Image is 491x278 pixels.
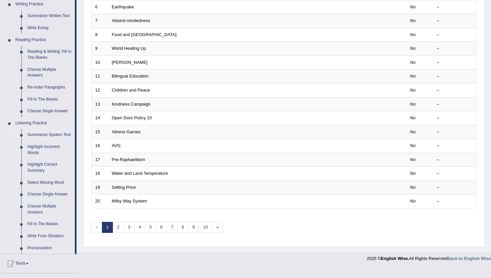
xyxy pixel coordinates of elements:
div: – [437,157,473,163]
a: Bilingual Education [112,74,149,79]
div: – [437,129,473,135]
a: Select Missing Word [24,177,75,189]
td: 20 [92,194,108,208]
td: 10 [92,55,108,69]
a: Choose Single Answer [24,188,75,200]
td: 15 [92,125,108,139]
span: « [91,222,102,233]
td: 19 [92,180,108,194]
td: 17 [92,153,108,167]
a: Earthquake [112,4,134,9]
td: 8 [92,28,108,42]
a: Highlight Incorrect Words [24,141,75,159]
a: Open Door Policy 10 [112,115,152,120]
em: No [410,4,416,9]
div: – [437,115,473,121]
a: Milky Way System [112,198,147,203]
div: – [437,170,473,177]
a: Selling Price [112,185,136,190]
div: – [437,101,473,108]
td: 18 [92,167,108,181]
em: No [410,46,416,51]
div: – [437,59,473,66]
a: 8 [177,222,188,233]
a: 9 [188,222,199,233]
td: 13 [92,97,108,111]
a: 1 [102,222,113,233]
td: 14 [92,111,108,125]
div: – [437,18,473,24]
em: No [410,74,416,79]
em: No [410,115,416,120]
a: Tests [0,254,76,271]
a: 4 [134,222,145,233]
td: 12 [92,83,108,97]
a: Highlight Correct Summary [24,159,75,176]
div: – [437,32,473,38]
a: Reading Practice [12,34,75,46]
em: No [410,143,416,148]
em: No [410,198,416,203]
div: – [437,143,473,149]
a: Food and [GEOGRAPHIC_DATA] [112,32,177,37]
a: [PERSON_NAME] [112,60,148,65]
a: Reading & Writing: Fill In The Blanks [24,46,75,63]
em: No [410,18,416,23]
em: No [410,32,416,37]
a: 7 [167,222,178,233]
a: Pronunciation [24,242,75,254]
td: 7 [92,14,108,28]
a: Water and Land Temperature [112,171,168,176]
a: Choose Multiple Answers [24,200,75,218]
a: Summarize Spoken Text [24,129,75,141]
a: Write Essay [24,22,75,34]
a: Fill In The Blanks [24,94,75,106]
a: Re-order Paragraphs [24,82,75,94]
a: 10 [199,222,212,233]
div: – [437,4,473,10]
a: AVG [112,143,121,148]
a: Kindness Campaign [112,102,151,107]
em: No [410,88,416,93]
a: Listening Practice [12,117,75,129]
em: No [410,102,416,107]
a: 3 [124,222,135,233]
a: Back to English Wise [447,256,491,261]
td: 11 [92,69,108,84]
strong: English Wise. [381,256,409,261]
em: No [410,185,416,190]
div: 2025 © All Rights Reserved [367,252,491,262]
em: No [410,171,416,176]
em: No [410,129,416,134]
em: No [410,157,416,162]
a: Choose Multiple Answers [24,64,75,82]
a: 2 [113,222,124,233]
div: – [437,73,473,80]
a: Absent-mindedness [112,18,150,23]
a: Fill In The Blanks [24,218,75,230]
a: Summarize Written Text [24,10,75,22]
a: Pre-Raphaelitism [112,157,145,162]
em: No [410,60,416,65]
td: 16 [92,139,108,153]
a: Athens Games [112,129,141,134]
a: 5 [145,222,156,233]
a: 6 [156,222,167,233]
a: Choose Single Answer [24,105,75,117]
div: – [437,184,473,191]
a: Children and Peace [112,88,150,93]
a: » [212,222,223,233]
div: – [437,87,473,94]
div: – [437,45,473,52]
a: Write From Dictation [24,230,75,242]
td: 9 [92,42,108,56]
div: – [437,198,473,204]
a: World Heating Up [112,46,146,51]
